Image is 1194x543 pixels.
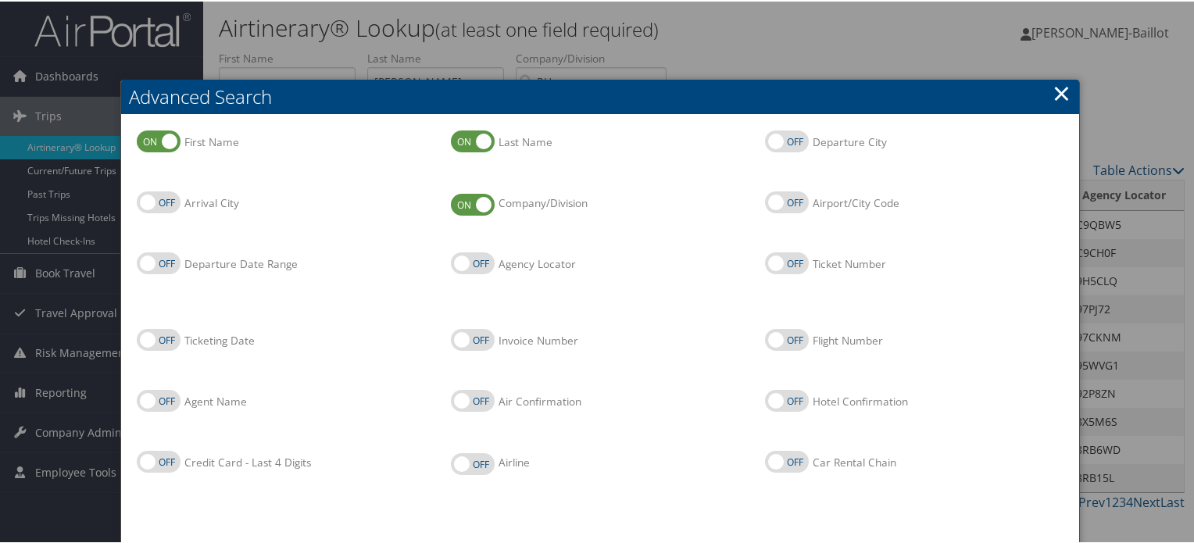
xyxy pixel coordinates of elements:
label: Ticketing Date [137,327,181,349]
label: Car Rental Chain [765,449,809,471]
h2: Advanced Search [121,78,1080,113]
label: Ticket Number [813,255,886,270]
label: Last Name [499,133,552,148]
label: Hotel Confirmation [765,388,809,410]
label: Last Name [451,129,495,151]
label: Flight Number [813,331,883,347]
label: Invoice Number [451,327,495,349]
label: Agent Name [137,388,181,410]
label: Departure City [765,129,809,151]
label: Departure Date Range [184,255,298,270]
label: Credit Card - Last 4 Digits [184,453,311,469]
label: Flight Number [765,327,809,349]
label: Agency Locator [499,255,576,270]
label: First Name [137,129,181,151]
label: Airport/City Code [765,190,809,212]
label: Arrival City [137,190,181,212]
label: Hotel Confirmation [813,392,908,408]
a: Close [1053,76,1071,107]
label: Car Rental Chain [813,453,896,469]
label: Air Confirmation [451,388,495,410]
label: Air Confirmation [499,392,581,408]
label: Agent Name [184,392,247,408]
label: Ticket Number [765,251,809,273]
label: First Name [184,133,239,148]
label: Airline [451,452,495,473]
label: Departure Date Range [137,251,181,273]
label: Invoice Number [499,331,578,347]
label: Agency Locator [451,251,495,273]
label: Company/Division [451,192,495,214]
label: Credit Card - Last 4 Digits [137,449,181,471]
